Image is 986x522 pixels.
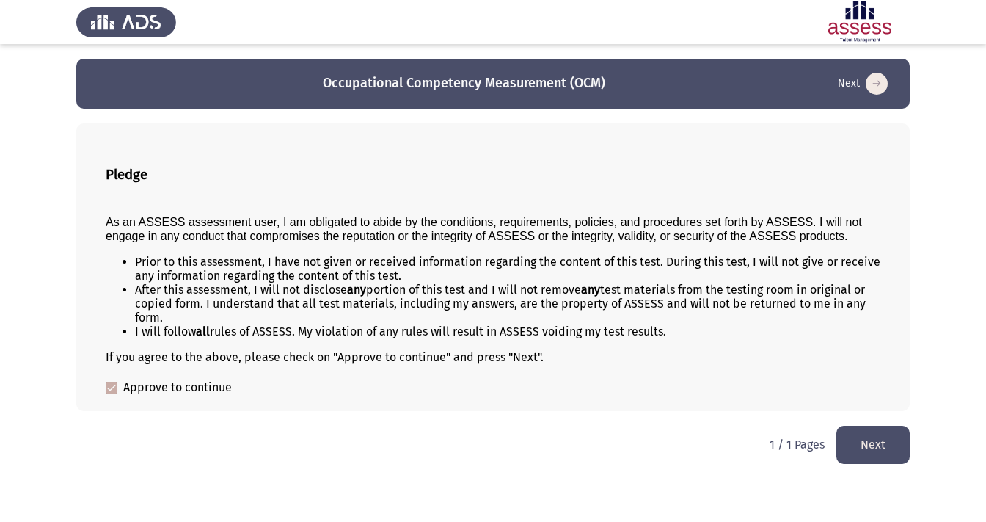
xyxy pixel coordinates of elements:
[196,325,210,338] b: all
[135,283,880,325] li: After this assessment, I will not disclose portion of this test and I will not remove test materi...
[106,216,862,242] span: As an ASSESS assessment user, I am obligated to abide by the conditions, requirements, policies, ...
[347,283,366,297] b: any
[836,426,910,463] button: load next page
[810,1,910,43] img: Assessment logo of OCM R1 ASSESS
[833,72,892,95] button: load next page
[135,255,880,283] li: Prior to this assessment, I have not given or received information regarding the content of this ...
[106,350,880,364] div: If you agree to the above, please check on "Approve to continue" and press "Next".
[123,379,232,396] span: Approve to continue
[135,325,880,338] li: I will follow rules of ASSESS. My violation of any rules will result in ASSESS voiding my test re...
[76,1,176,43] img: Assess Talent Management logo
[581,283,600,297] b: any
[323,74,605,93] h3: Occupational Competency Measurement (OCM)
[770,438,825,452] p: 1 / 1 Pages
[106,167,147,183] b: Pledge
